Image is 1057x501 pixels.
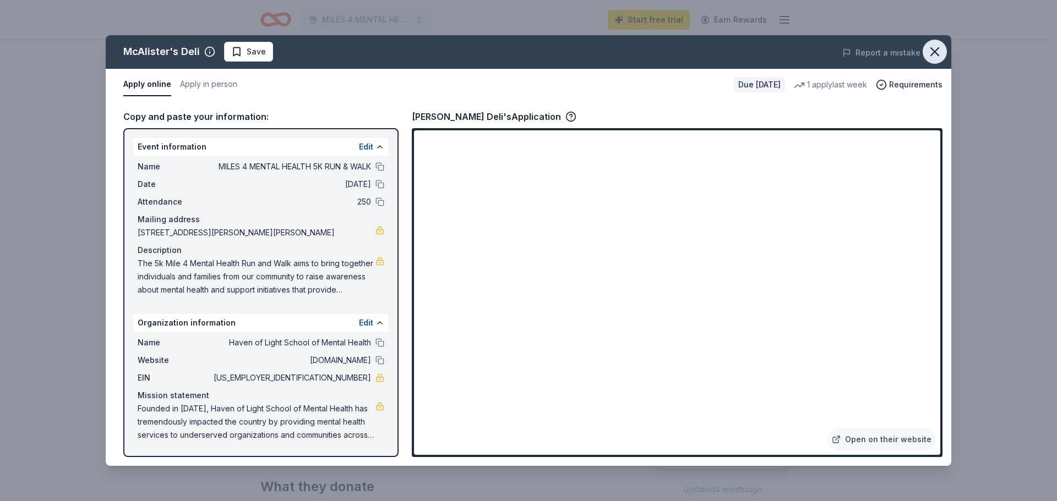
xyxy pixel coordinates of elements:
div: Copy and paste your information: [123,109,399,124]
div: Due [DATE] [734,77,785,92]
div: McAlister's Deli [123,43,200,60]
span: The 5k Mile 4 Mental Health Run and Walk aims to bring together individuals and families from our... [138,257,375,296]
span: Name [138,160,211,173]
span: Save [247,45,266,58]
span: 250 [211,195,371,208]
span: [DOMAIN_NAME] [211,354,371,367]
span: Name [138,336,211,349]
button: Requirements [876,78,942,91]
span: MILES 4 MENTAL HEALTH 5K RUN & WALK [211,160,371,173]
span: Website [138,354,211,367]
span: Founded in [DATE], Haven of Light School of Mental Health has tremendously impacted the country b... [138,402,375,442]
iframe: To enrich screen reader interactions, please activate Accessibility in Grammarly extension settings [414,130,940,455]
button: Edit [359,140,373,153]
div: Event information [133,138,389,156]
div: Mission statement [138,389,384,402]
div: Description [138,244,384,257]
button: Report a mistake [842,46,920,59]
div: 1 apply last week [794,78,867,91]
button: Save [224,42,273,62]
a: Open on their website [827,428,936,450]
span: [DATE] [211,178,371,191]
button: Apply in person [180,73,237,96]
span: EIN [138,371,211,384]
span: Requirements [889,78,942,91]
button: Edit [359,316,373,329]
span: [US_EMPLOYER_IDENTIFICATION_NUMBER] [211,371,371,384]
span: [STREET_ADDRESS][PERSON_NAME][PERSON_NAME] [138,226,375,239]
div: Mailing address [138,213,384,226]
div: Organization information [133,314,389,332]
span: Attendance [138,195,211,208]
div: [PERSON_NAME] Deli's Application [412,109,576,124]
button: Apply online [123,73,171,96]
span: Haven of Light School of Mental Health [211,336,371,349]
span: Date [138,178,211,191]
